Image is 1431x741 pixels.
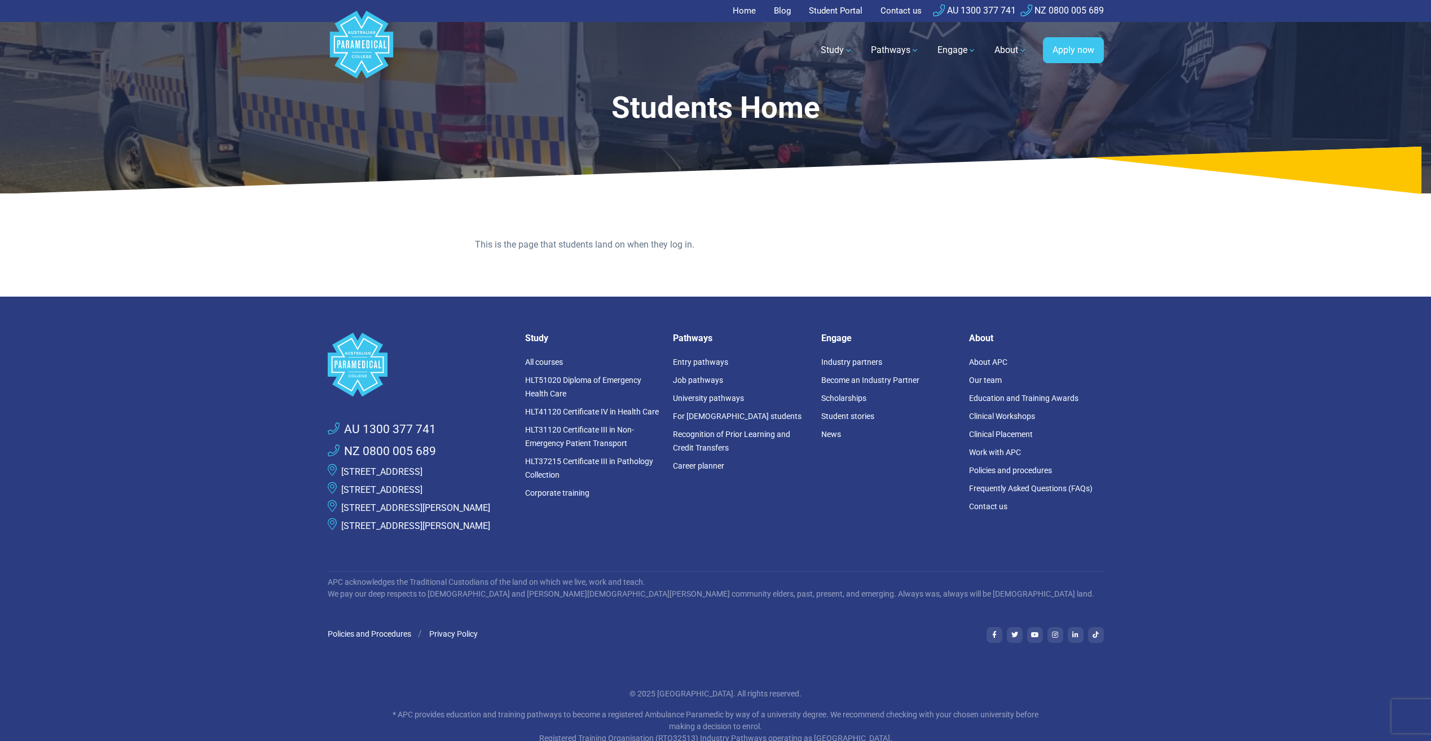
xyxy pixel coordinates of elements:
p: APC acknowledges the Traditional Custodians of the land on which we live, work and teach. We pay ... [328,576,1104,600]
a: Contact us [969,502,1007,511]
a: AU 1300 377 741 [328,421,436,439]
a: Study [814,34,860,66]
a: Our team [969,376,1002,385]
a: Career planner [673,461,724,470]
a: [STREET_ADDRESS][PERSON_NAME] [341,521,490,531]
h1: Students Home [425,90,1007,126]
a: Space [328,333,512,396]
a: AU 1300 377 741 [933,5,1016,16]
a: NZ 0800 005 689 [1020,5,1104,16]
a: Apply now [1043,37,1104,63]
a: Clinical Placement [969,430,1033,439]
a: News [821,430,841,439]
h5: Pathways [673,333,808,343]
a: For [DEMOGRAPHIC_DATA] students [673,412,802,421]
p: This is the page that students land on when they log in. [475,238,956,252]
a: Policies and procedures [969,466,1052,475]
a: Recognition of Prior Learning and Credit Transfers [673,430,790,452]
a: Work with APC [969,448,1021,457]
a: HLT41120 Certificate IV in Health Care [525,407,659,416]
a: Entry pathways [673,358,728,367]
a: All courses [525,358,563,367]
a: [STREET_ADDRESS][PERSON_NAME] [341,502,490,513]
a: About [988,34,1034,66]
a: HLT31120 Certificate III in Non-Emergency Patient Transport [525,425,634,448]
a: Job pathways [673,376,723,385]
a: HLT37215 Certificate III in Pathology Collection [525,457,653,479]
a: Privacy Policy [429,629,478,638]
h5: Study [525,333,660,343]
a: HLT51020 Diploma of Emergency Health Care [525,376,641,398]
h5: Engage [821,333,956,343]
a: Frequently Asked Questions (FAQs) [969,484,1093,493]
a: Education and Training Awards [969,394,1078,403]
a: Corporate training [525,488,589,497]
a: Australian Paramedical College [328,22,395,79]
a: About APC [969,358,1007,367]
a: Pathways [864,34,926,66]
a: Student stories [821,412,874,421]
a: University pathways [673,394,744,403]
a: Scholarships [821,394,866,403]
a: [STREET_ADDRESS] [341,466,422,477]
a: Engage [931,34,983,66]
p: © 2025 [GEOGRAPHIC_DATA]. All rights reserved. [386,688,1046,700]
h5: About [969,333,1104,343]
a: NZ 0800 005 689 [328,443,436,461]
a: [STREET_ADDRESS] [341,484,422,495]
a: Clinical Workshops [969,412,1035,421]
a: Policies and Procedures [328,629,411,638]
a: Become an Industry Partner [821,376,919,385]
a: Industry partners [821,358,882,367]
